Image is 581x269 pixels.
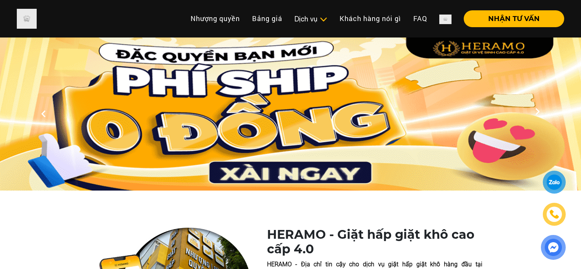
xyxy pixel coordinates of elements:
button: 1 [275,175,283,183]
img: phone-icon [549,209,560,220]
a: FAQ [407,10,433,27]
button: 2 [287,175,295,183]
a: Bảng giá [246,10,288,27]
a: phone-icon [543,203,565,225]
div: Dịch vụ [295,14,327,24]
a: Khách hàng nói gì [333,10,407,27]
h1: HERAMO - Giặt hấp giặt khô cao cấp 4.0 [267,227,482,257]
button: NHẬN TƯ VẤN [464,10,564,27]
a: Nhượng quyền [184,10,246,27]
img: subToggleIcon [319,16,327,23]
a: NHẬN TƯ VẤN [458,15,564,22]
button: 3 [298,175,306,183]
